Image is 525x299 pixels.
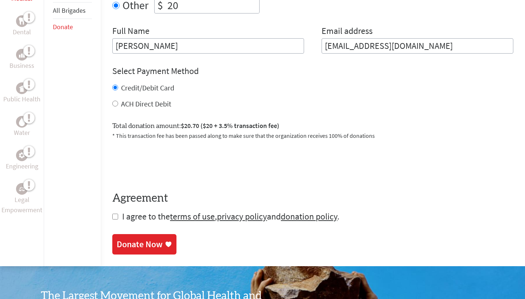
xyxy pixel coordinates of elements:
[281,211,337,222] a: donation policy
[16,82,28,94] div: Public Health
[121,99,171,108] label: ACH Direct Debit
[6,161,38,171] p: Engineering
[121,83,174,92] label: Credit/Debit Card
[112,192,513,205] h4: Agreement
[170,211,215,222] a: terms of use
[322,38,513,54] input: Your Email
[112,65,513,77] h4: Select Payment Method
[16,183,28,195] div: Legal Empowerment
[19,187,25,191] img: Legal Empowerment
[112,131,513,140] p: * This transaction fee has been passed along to make sure that the organization receives 100% of ...
[19,85,25,92] img: Public Health
[112,25,149,38] label: Full Name
[117,238,163,250] div: Donate Now
[19,152,25,158] img: Engineering
[53,6,86,15] a: All Brigades
[16,49,28,61] div: Business
[53,23,73,31] a: Donate
[53,3,92,19] li: All Brigades
[112,121,279,131] label: Total donation amount:
[112,38,304,54] input: Enter Full Name
[16,149,28,161] div: Engineering
[1,195,42,215] p: Legal Empowerment
[122,211,339,222] span: I agree to the , and .
[9,49,34,71] a: BusinessBusiness
[16,116,28,128] div: Water
[1,183,42,215] a: Legal EmpowermentLegal Empowerment
[3,94,40,104] p: Public Health
[3,82,40,104] a: Public HealthPublic Health
[53,19,92,35] li: Donate
[9,61,34,71] p: Business
[322,25,373,38] label: Email address
[13,27,31,37] p: Dental
[13,15,31,37] a: DentalDental
[19,18,25,25] img: Dental
[6,149,38,171] a: EngineeringEngineering
[112,149,223,177] iframe: reCAPTCHA
[217,211,267,222] a: privacy policy
[19,118,25,126] img: Water
[16,15,28,27] div: Dental
[14,116,30,138] a: WaterWater
[19,52,25,58] img: Business
[112,234,176,255] a: Donate Now
[14,128,30,138] p: Water
[181,121,279,130] span: $20.70 ($20 + 3.5% transaction fee)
